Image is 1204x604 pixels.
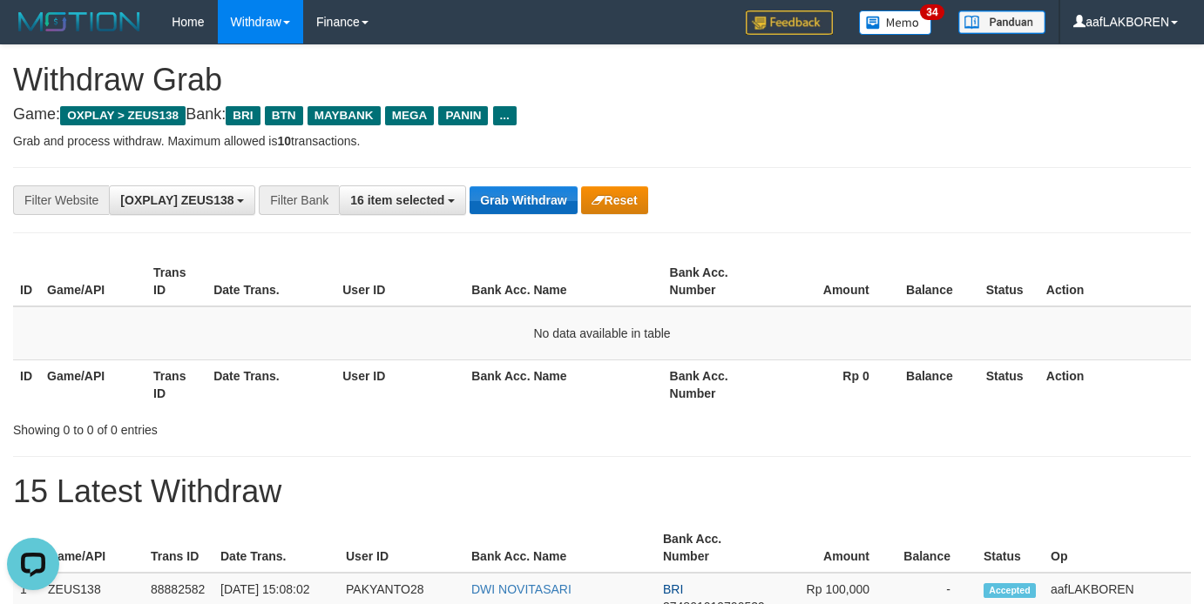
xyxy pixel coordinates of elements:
th: Bank Acc. Name [464,359,662,409]
th: Rp 0 [769,359,896,409]
th: Trans ID [146,257,206,306]
span: ... [493,106,517,125]
button: Open LiveChat chat widget [7,7,59,59]
h1: 15 Latest Withdraw [13,474,1191,509]
span: [OXPLAY] ZEUS138 [120,193,233,207]
th: User ID [335,359,464,409]
span: MEGA [385,106,435,125]
th: Trans ID [144,523,213,573]
th: ID [13,523,41,573]
img: Feedback.jpg [746,10,833,35]
th: Status [979,359,1039,409]
span: MAYBANK [308,106,381,125]
button: Reset [581,186,648,214]
button: Grab Withdraw [470,186,577,214]
th: Op [1044,523,1191,573]
a: DWI NOVITASARI [471,582,572,596]
th: Trans ID [146,359,206,409]
th: ID [13,359,40,409]
span: OXPLAY > ZEUS138 [60,106,186,125]
th: Amount [774,523,896,573]
div: Showing 0 to 0 of 0 entries [13,414,489,439]
p: Grab and process withdraw. Maximum allowed is transactions. [13,132,1191,150]
th: User ID [335,257,464,306]
button: [OXPLAY] ZEUS138 [109,185,255,215]
th: Game/API [40,359,146,409]
th: Bank Acc. Name [464,523,656,573]
th: Bank Acc. Number [663,257,769,306]
div: Filter Website [13,185,109,215]
span: 34 [920,4,944,20]
td: No data available in table [13,306,1191,360]
span: BTN [265,106,303,125]
span: BRI [663,582,683,596]
button: 16 item selected [339,185,466,215]
th: Status [977,523,1044,573]
th: Balance [896,257,979,306]
img: MOTION_logo.png [13,9,145,35]
h1: Withdraw Grab [13,63,1191,97]
span: Accepted [984,583,1036,598]
th: Date Trans. [206,257,335,306]
th: Amount [769,257,896,306]
th: Date Trans. [206,359,335,409]
th: Date Trans. [213,523,339,573]
strong: 10 [277,134,291,148]
th: User ID [339,523,464,573]
img: Button%20Memo.svg [859,10,932,35]
img: panduan.png [958,10,1045,34]
th: Status [979,257,1039,306]
div: Filter Bank [259,185,339,215]
span: PANIN [438,106,488,125]
th: Game/API [40,257,146,306]
h4: Game: Bank: [13,106,1191,124]
th: Bank Acc. Number [656,523,774,573]
span: BRI [226,106,260,125]
th: Action [1039,257,1191,306]
th: Bank Acc. Number [663,359,769,409]
th: Game/API [41,523,144,573]
th: Balance [896,359,979,409]
span: 16 item selected [350,193,444,207]
th: ID [13,257,40,306]
th: Bank Acc. Name [464,257,662,306]
th: Action [1039,359,1191,409]
th: Balance [896,523,977,573]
